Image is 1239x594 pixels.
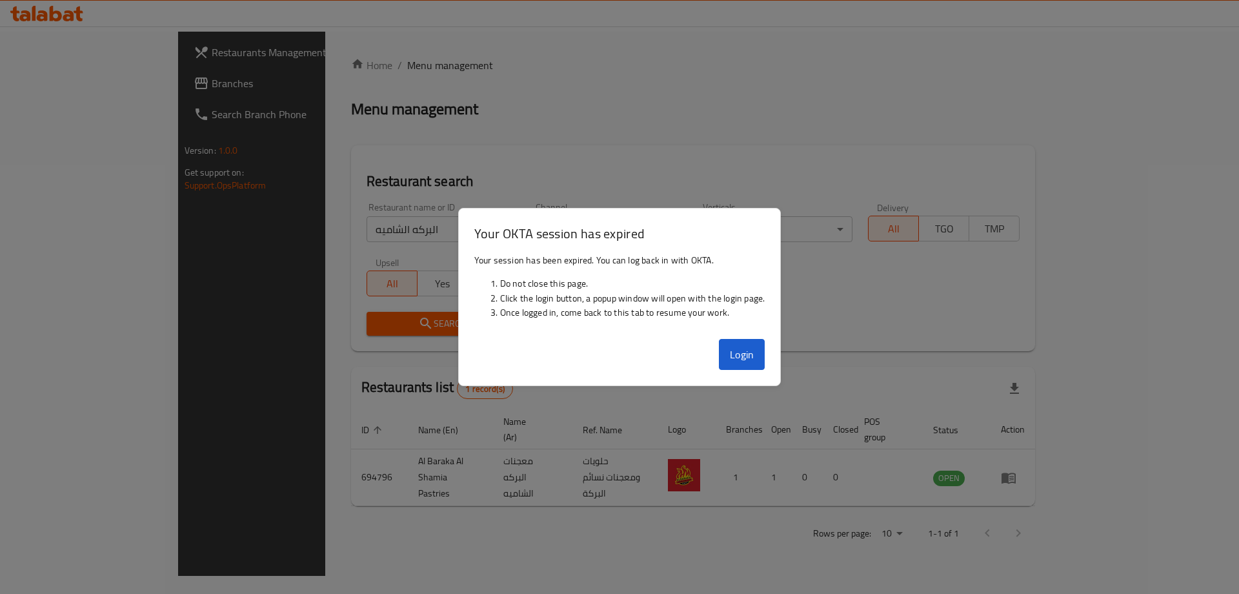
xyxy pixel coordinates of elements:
[719,339,765,370] button: Login
[459,248,781,334] div: Your session has been expired. You can log back in with OKTA.
[474,224,765,243] h3: Your OKTA session has expired
[500,305,765,320] li: Once logged in, come back to this tab to resume your work.
[500,291,765,305] li: Click the login button, a popup window will open with the login page.
[500,276,765,291] li: Do not close this page.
